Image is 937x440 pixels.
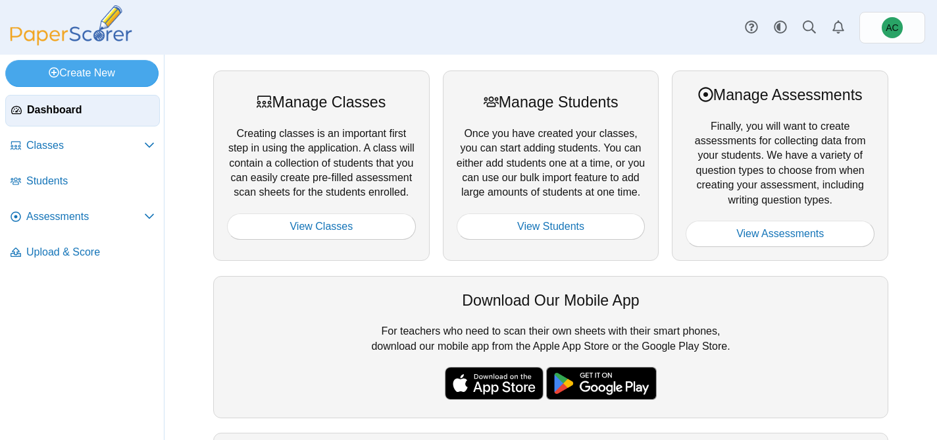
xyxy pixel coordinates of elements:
div: Finally, you will want to create assessments for collecting data from your students. We have a va... [672,70,888,261]
div: For teachers who need to scan their own sheets with their smart phones, download our mobile app f... [213,276,888,418]
span: Classes [26,138,144,153]
div: Creating classes is an important first step in using the application. A class will contain a coll... [213,70,430,261]
span: Students [26,174,155,188]
img: google-play-badge.png [546,367,657,400]
span: Assessments [26,209,144,224]
a: Students [5,166,160,198]
div: Once you have created your classes, you can start adding students. You can either add students on... [443,70,659,261]
a: View Students [457,213,646,240]
a: PaperScorer [5,36,137,47]
div: Manage Assessments [686,84,874,105]
span: Andrew Christman [882,17,903,38]
img: PaperScorer [5,5,137,45]
a: Assessments [5,202,160,233]
div: Download Our Mobile App [227,290,874,311]
a: View Classes [227,213,416,240]
a: View Assessments [686,221,874,247]
a: Andrew Christman [859,12,925,43]
span: Andrew Christman [886,23,898,32]
div: Manage Students [457,92,646,113]
span: Dashboard [27,103,154,117]
span: Upload & Score [26,245,155,260]
a: Create New [5,60,159,86]
img: apple-store-badge.svg [445,367,544,400]
a: Upload & Score [5,237,160,269]
div: Manage Classes [227,92,416,113]
a: Alerts [824,13,853,42]
a: Classes [5,130,160,162]
a: Dashboard [5,95,160,126]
